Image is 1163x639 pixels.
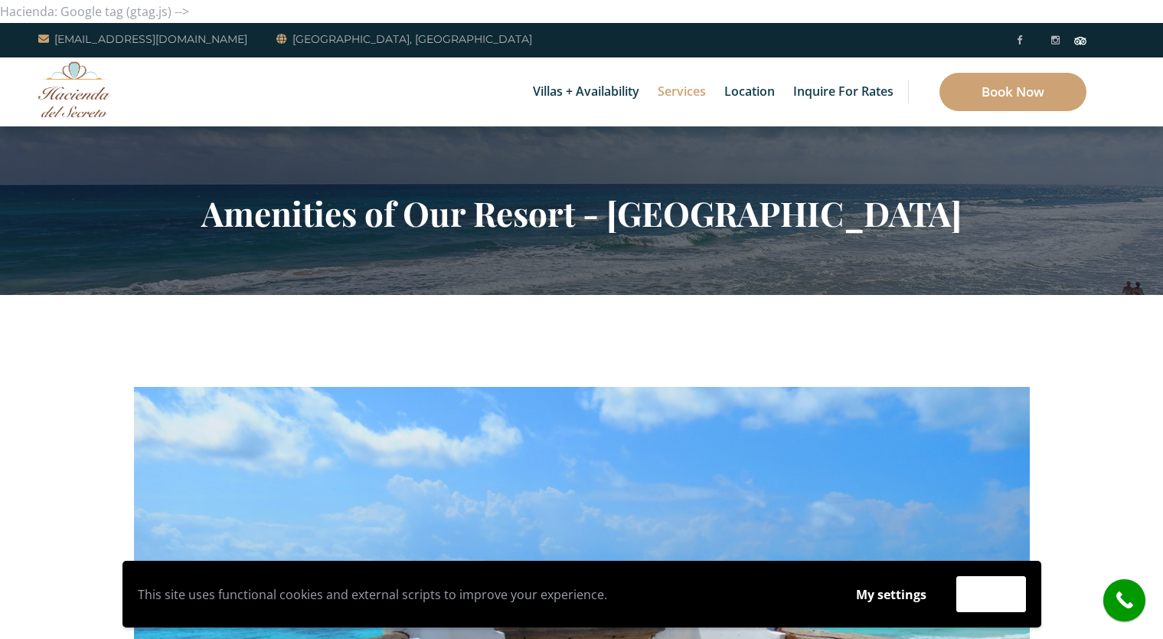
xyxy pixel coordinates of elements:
i: call [1107,583,1142,618]
p: This site uses functional cookies and external scripts to improve your experience. [138,583,826,606]
button: My settings [841,577,941,612]
a: call [1103,579,1145,621]
img: Tripadvisor_logomark.svg [1074,37,1086,44]
a: Location [717,57,782,126]
a: Services [650,57,714,126]
img: Awesome Logo [38,61,111,117]
a: Villas + Availability [525,57,647,126]
a: [GEOGRAPHIC_DATA], [GEOGRAPHIC_DATA] [276,30,532,48]
h2: Amenities of Our Resort - [GEOGRAPHIC_DATA] [134,193,1030,233]
a: Book Now [939,73,1086,111]
button: Accept [956,576,1026,612]
a: [EMAIL_ADDRESS][DOMAIN_NAME] [38,30,247,48]
a: Inquire for Rates [786,57,901,126]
